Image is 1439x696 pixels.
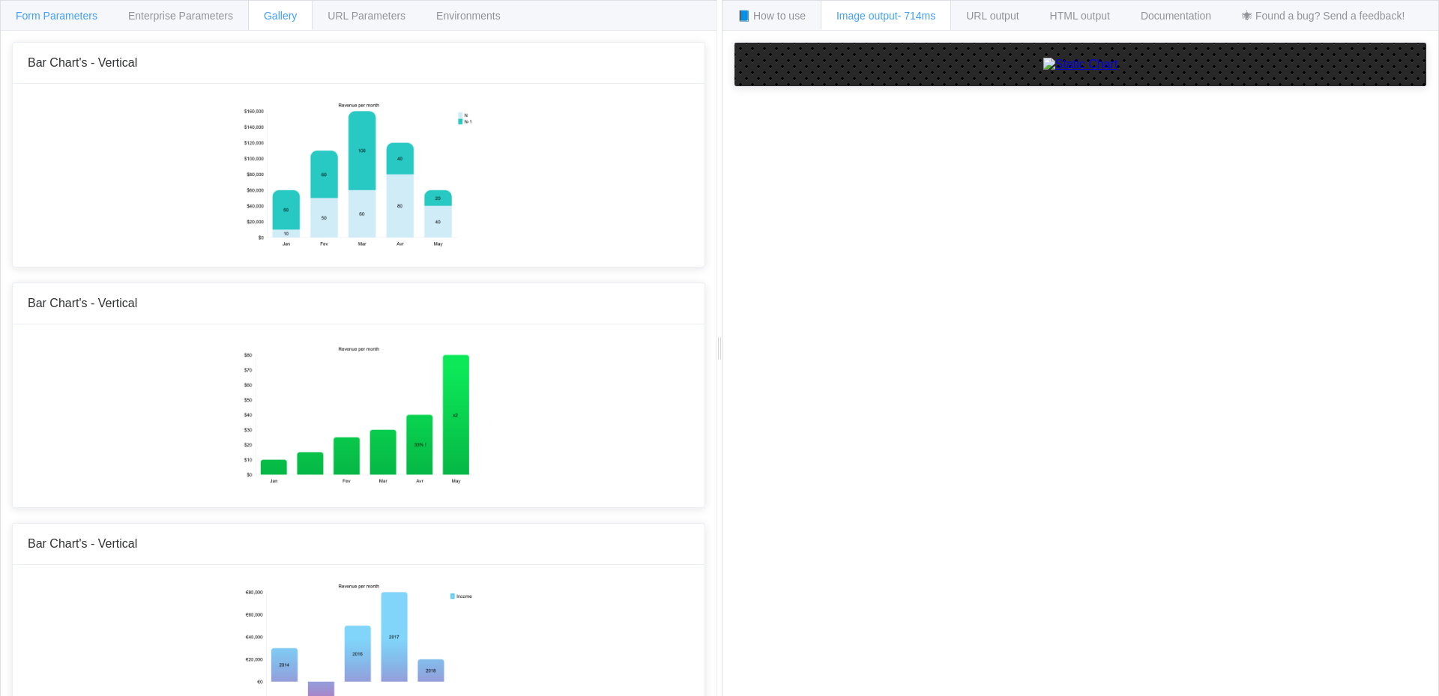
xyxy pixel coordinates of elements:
span: - 714ms [898,10,936,22]
span: Bar Chart's - Vertical [28,537,137,550]
img: Static chart exemple [242,339,475,489]
span: Enterprise Parameters [128,10,233,22]
span: Bar Chart's - Vertical [28,56,137,69]
span: URL output [966,10,1019,22]
span: Image output [836,10,935,22]
span: HTML output [1050,10,1110,22]
span: URL Parameters [328,10,405,22]
span: 🕷 Found a bug? Send a feedback! [1242,10,1405,22]
span: Gallery [264,10,297,22]
span: 📘 How to use [737,10,806,22]
span: Environments [436,10,501,22]
img: Static Chart [1043,58,1118,71]
img: Static chart exemple [242,99,475,249]
span: Form Parameters [16,10,97,22]
a: Static Chart [749,58,1411,71]
span: Bar Chart's - Vertical [28,297,137,309]
span: Documentation [1141,10,1211,22]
